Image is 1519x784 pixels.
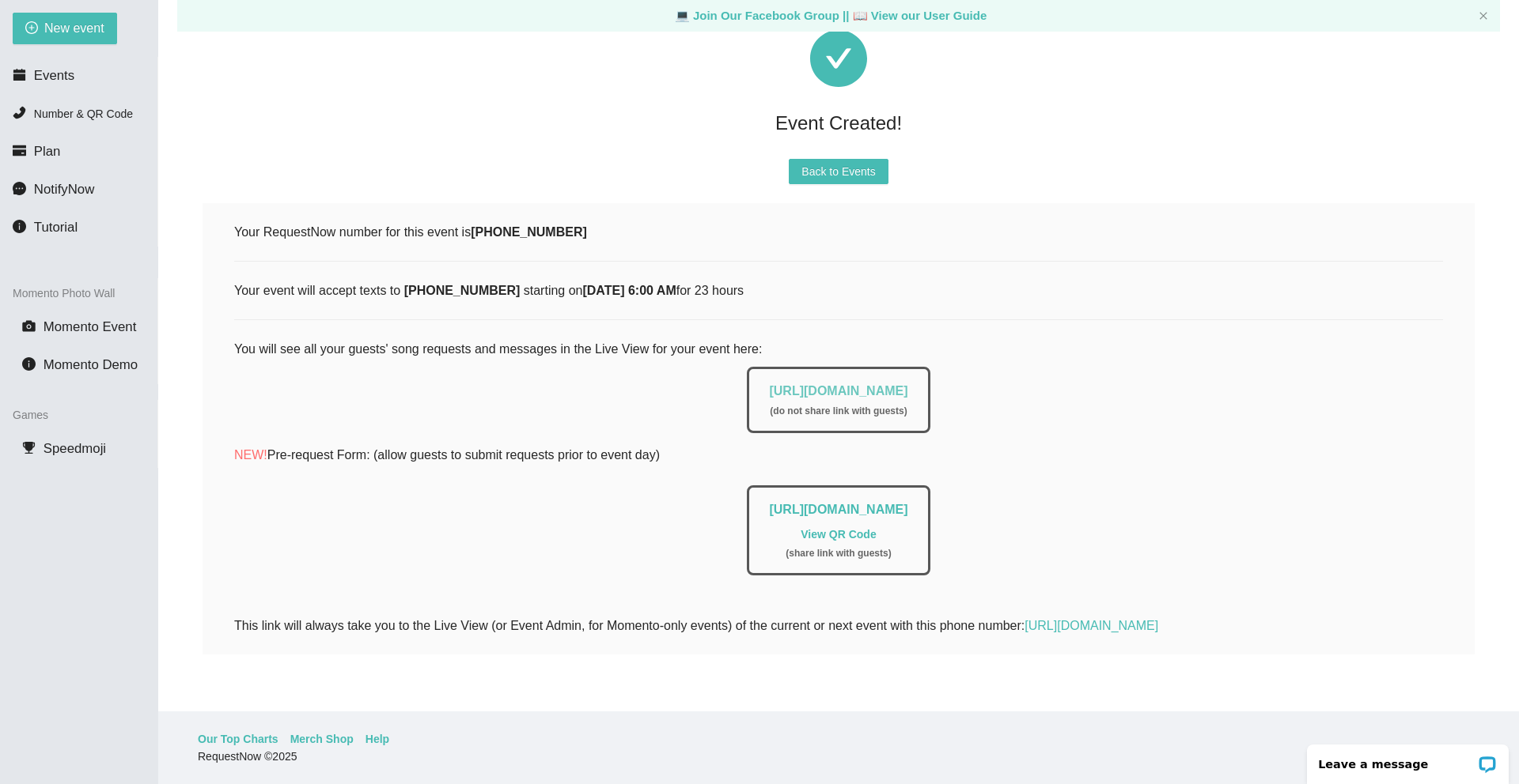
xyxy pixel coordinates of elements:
[203,106,1475,140] div: Event Created!
[22,319,36,333] span: camera
[44,319,137,334] span: Momento Event
[44,18,104,38] span: New event
[25,21,38,36] span: plus-circle
[198,748,1475,765] div: RequestNow © 2025
[789,159,888,184] button: Back to Events
[1025,619,1158,632] a: [URL][DOMAIN_NAME]
[198,730,278,748] a: Our Top Charts
[853,9,987,22] a: laptop View our User Guide
[801,528,876,541] a: View QR Code
[13,106,26,119] span: phone
[404,284,521,297] b: [PHONE_NUMBER]
[13,13,117,44] button: plus-circleNew event
[234,339,1443,595] div: You will see all your guests' song requests and messages in the Live View for your event here:
[234,448,267,462] span: NEW!
[675,9,690,22] span: laptop
[582,284,676,297] b: [DATE] 6:00 AM
[234,225,587,239] span: Your RequestNow number for this event is
[44,357,138,372] span: Momento Demo
[675,9,853,22] a: laptop Join Our Facebook Group ||
[1479,11,1488,21] span: close
[769,503,907,516] a: [URL][DOMAIN_NAME]
[13,68,26,81] span: calendar
[22,357,36,371] span: info-circle
[234,445,1443,465] p: Pre-request Form: (allow guests to submit requests prior to event day)
[290,730,354,748] a: Merch Shop
[366,730,389,748] a: Help
[34,220,78,235] span: Tutorial
[769,404,907,419] div: ( do not share link with guests )
[1297,734,1519,784] iframe: LiveChat chat widget
[13,220,26,233] span: info-circle
[22,441,36,454] span: trophy
[234,616,1443,635] div: This link will always take you to the Live View (or Event Admin, for Momento-only events) of the ...
[801,163,875,180] span: Back to Events
[471,225,587,239] b: [PHONE_NUMBER]
[44,441,106,456] span: Speedmoji
[769,546,907,561] div: ( share link with guests )
[769,384,907,398] a: [URL][DOMAIN_NAME]
[34,144,61,159] span: Plan
[1479,11,1488,21] button: close
[34,68,74,83] span: Events
[13,182,26,195] span: message
[13,144,26,157] span: credit-card
[810,30,867,87] span: check-circle
[234,281,1443,300] div: Your event will accept texts to starting on for 23 hours
[853,9,868,22] span: laptop
[34,107,133,120] span: Number & QR Code
[34,182,94,197] span: NotifyNow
